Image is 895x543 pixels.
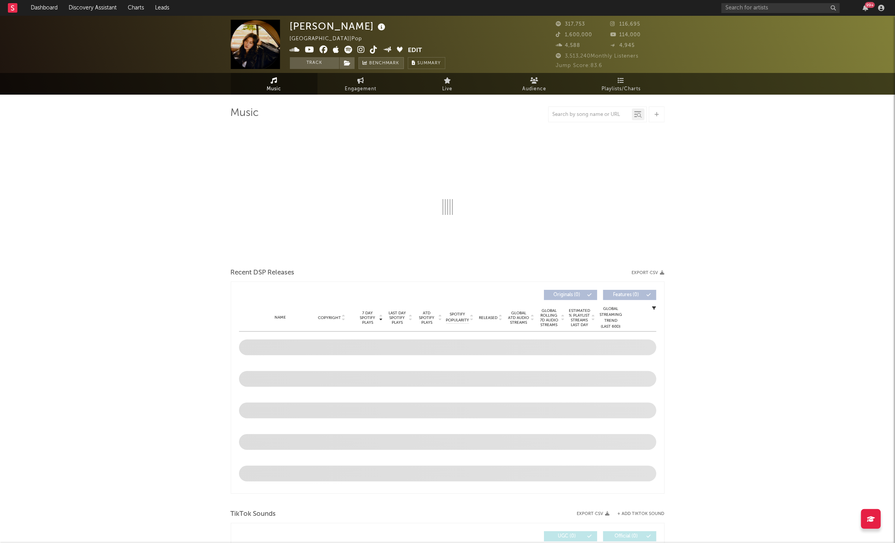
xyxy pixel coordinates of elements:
span: Last Day Spotify Plays [387,311,408,325]
button: + Add TikTok Sound [618,512,665,516]
button: Features(0) [603,290,656,300]
div: [GEOGRAPHIC_DATA] | Pop [290,34,372,44]
a: Benchmark [359,57,404,69]
div: Global Streaming Trend (Last 60D) [599,306,623,330]
button: Export CSV [577,511,610,516]
span: Summary [418,61,441,65]
span: Benchmark [370,59,400,68]
button: UGC(0) [544,531,597,541]
button: Edit [408,46,422,56]
span: Recent DSP Releases [231,268,295,278]
button: Originals(0) [544,290,597,300]
input: Search for artists [721,3,840,13]
input: Search by song name or URL [549,112,632,118]
button: + Add TikTok Sound [610,512,665,516]
span: Music [267,84,281,94]
div: [PERSON_NAME] [290,20,388,33]
a: Audience [491,73,578,95]
button: 99+ [863,5,868,11]
span: 114,000 [610,32,641,37]
span: Playlists/Charts [602,84,641,94]
button: Summary [408,57,445,69]
button: Track [290,57,339,69]
div: Name [255,315,306,321]
span: TikTok Sounds [231,509,276,519]
button: Official(0) [603,531,656,541]
span: Engagement [345,84,377,94]
span: Global ATD Audio Streams [508,311,530,325]
span: 4,945 [610,43,635,48]
a: Live [404,73,491,95]
span: Features ( 0 ) [608,293,645,297]
span: Audience [522,84,546,94]
span: Released [479,315,498,320]
a: Engagement [318,73,404,95]
span: Spotify Popularity [446,312,469,323]
span: Originals ( 0 ) [549,293,585,297]
span: Live [443,84,453,94]
span: 1,600,000 [556,32,592,37]
span: 3,513,240 Monthly Listeners [556,54,639,59]
span: 317,753 [556,22,585,27]
span: 4,588 [556,43,581,48]
span: Global Rolling 7D Audio Streams [538,308,560,327]
span: Jump Score: 83.6 [556,63,603,68]
span: 116,695 [610,22,640,27]
span: Estimated % Playlist Streams Last Day [569,308,590,327]
span: Copyright [318,315,341,320]
span: UGC ( 0 ) [549,534,585,539]
a: Music [231,73,318,95]
span: Official ( 0 ) [608,534,645,539]
button: Export CSV [632,271,665,275]
a: Playlists/Charts [578,73,665,95]
span: ATD Spotify Plays [417,311,437,325]
div: 99 + [865,2,875,8]
span: 7 Day Spotify Plays [357,311,378,325]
